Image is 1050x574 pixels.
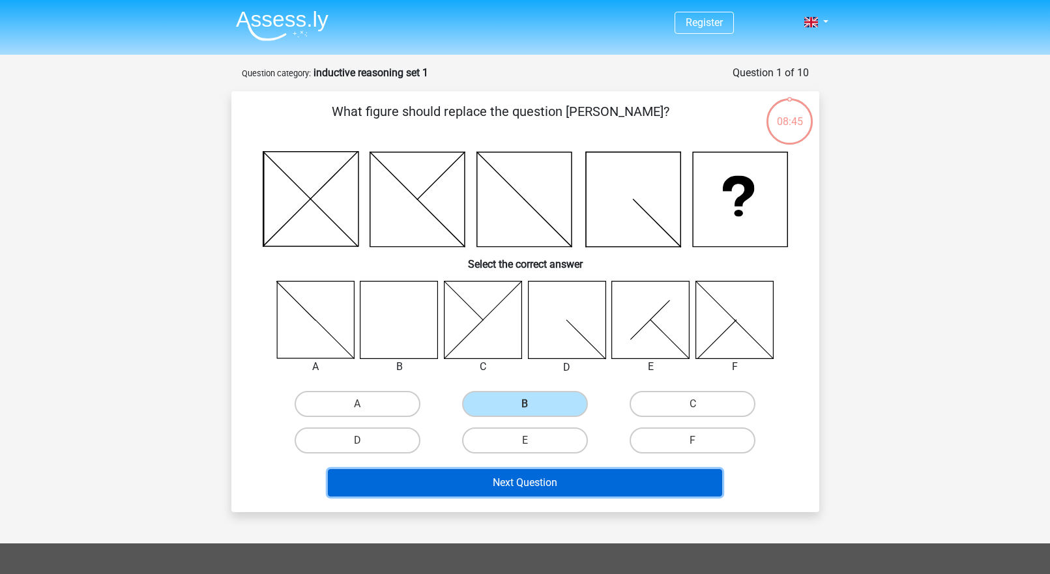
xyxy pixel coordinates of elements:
p: What figure should replace the question [PERSON_NAME]? [252,102,750,141]
div: 08:45 [765,97,814,130]
div: Question 1 of 10 [733,65,809,81]
div: E [602,359,700,375]
div: F [686,359,784,375]
label: C [630,391,755,417]
label: B [462,391,588,417]
small: Question category: [242,68,311,78]
div: C [434,359,532,375]
label: E [462,427,588,453]
strong: inductive reasoning set 1 [314,66,428,79]
img: Assessly [236,10,328,41]
button: Next Question [328,469,722,496]
div: A [267,359,365,375]
a: Register [686,16,723,29]
div: D [518,360,617,375]
label: D [295,427,420,453]
label: A [295,391,420,417]
div: B [350,359,448,375]
h6: Select the correct answer [252,248,798,270]
label: F [630,427,755,453]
